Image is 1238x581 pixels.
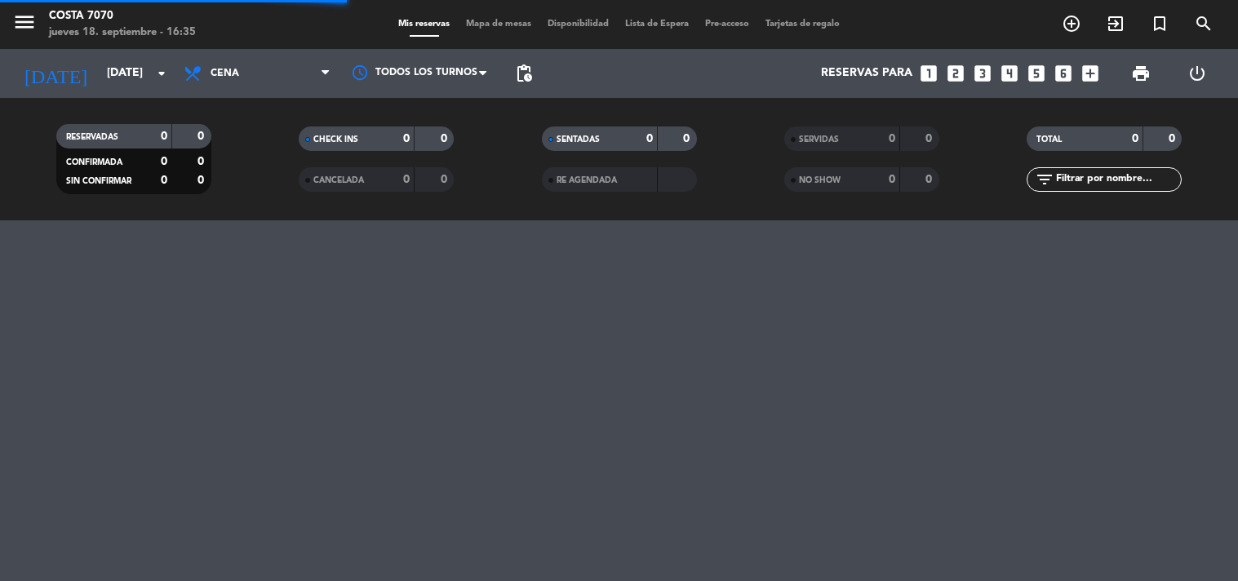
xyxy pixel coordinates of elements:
span: SIN CONFIRMAR [66,177,131,185]
i: turned_in_not [1150,14,1169,33]
strong: 0 [646,133,653,144]
strong: 0 [441,133,450,144]
i: filter_list [1035,170,1054,189]
strong: 0 [925,174,935,185]
i: search [1194,14,1214,33]
strong: 0 [441,174,450,185]
strong: 0 [683,133,693,144]
span: TOTAL [1036,135,1062,144]
span: Reservas para [821,67,912,80]
span: Tarjetas de regalo [757,20,848,29]
span: SERVIDAS [799,135,839,144]
span: Cena [211,68,239,79]
strong: 0 [161,131,167,142]
strong: 0 [197,131,207,142]
span: print [1131,64,1151,83]
strong: 0 [161,156,167,167]
strong: 0 [925,133,935,144]
strong: 0 [161,175,167,186]
i: power_settings_new [1187,64,1207,83]
span: Mis reservas [390,20,458,29]
i: arrow_drop_down [152,64,171,83]
i: looks_4 [999,63,1020,84]
div: LOG OUT [1169,49,1226,98]
strong: 0 [197,175,207,186]
strong: 0 [403,133,410,144]
strong: 0 [1132,133,1138,144]
span: pending_actions [514,64,534,83]
span: CONFIRMADA [66,158,122,166]
i: add_circle_outline [1062,14,1081,33]
input: Filtrar por nombre... [1054,171,1181,188]
span: Disponibilidad [539,20,617,29]
strong: 0 [889,133,895,144]
i: looks_6 [1053,63,1074,84]
i: add_box [1080,63,1101,84]
i: exit_to_app [1106,14,1125,33]
strong: 0 [1169,133,1178,144]
i: looks_3 [972,63,993,84]
i: menu [12,10,37,34]
div: Costa 7070 [49,8,196,24]
strong: 0 [197,156,207,167]
span: CHECK INS [313,135,358,144]
i: looks_two [945,63,966,84]
i: looks_5 [1026,63,1047,84]
span: SENTADAS [557,135,600,144]
span: RE AGENDADA [557,176,617,184]
span: CANCELADA [313,176,364,184]
strong: 0 [403,174,410,185]
div: jueves 18. septiembre - 16:35 [49,24,196,41]
span: RESERVADAS [66,133,118,141]
span: NO SHOW [799,176,841,184]
i: looks_one [918,63,939,84]
span: Pre-acceso [697,20,757,29]
i: [DATE] [12,55,99,91]
span: Mapa de mesas [458,20,539,29]
strong: 0 [889,174,895,185]
button: menu [12,10,37,40]
span: Lista de Espera [617,20,697,29]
